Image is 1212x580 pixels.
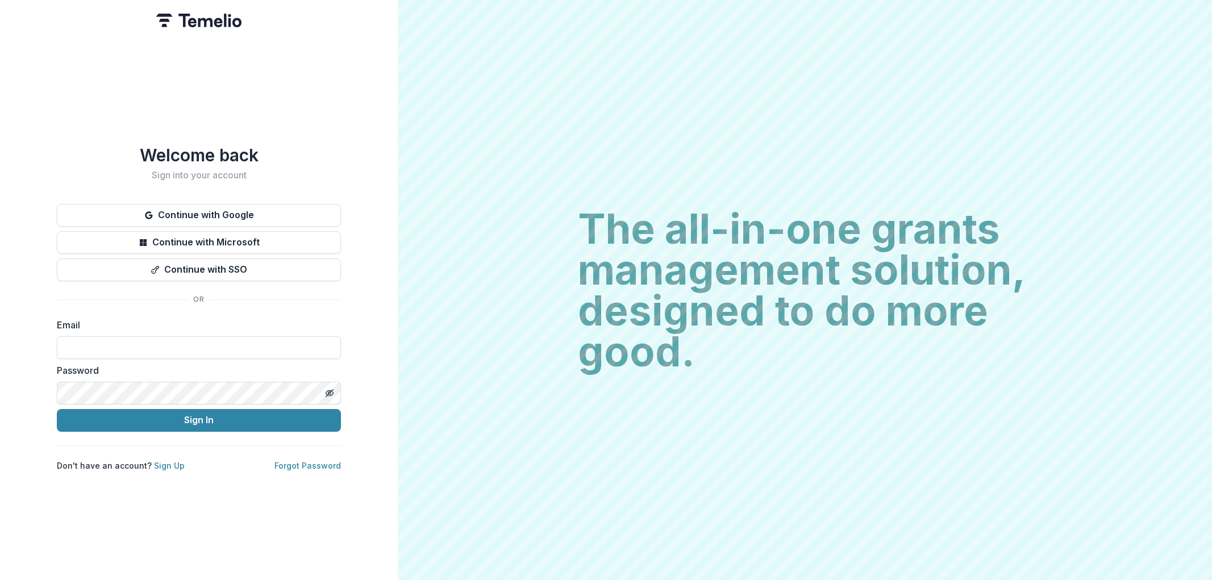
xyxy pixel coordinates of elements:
button: Continue with Microsoft [57,231,341,254]
h1: Welcome back [57,145,341,165]
a: Forgot Password [274,461,341,470]
button: Sign In [57,409,341,432]
button: Toggle password visibility [320,384,339,402]
p: Don't have an account? [57,460,185,471]
label: Email [57,318,334,332]
a: Sign Up [154,461,185,470]
h2: Sign into your account [57,170,341,181]
img: Temelio [156,14,241,27]
button: Continue with Google [57,204,341,227]
button: Continue with SSO [57,258,341,281]
label: Password [57,364,334,377]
